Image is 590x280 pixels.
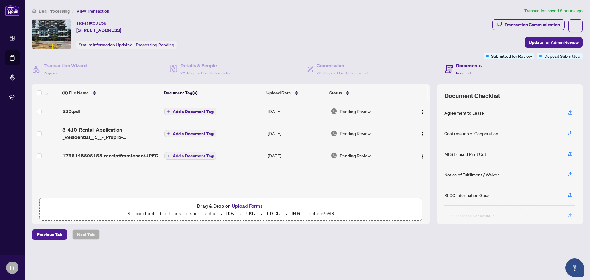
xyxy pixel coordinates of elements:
img: Logo [420,132,425,137]
div: Notice of Fulfillment / Waiver [444,171,499,178]
span: Pending Review [340,130,371,137]
img: Logo [420,154,425,159]
th: (3) File Name [60,84,161,101]
span: Add a Document Tag [173,132,214,136]
button: Add a Document Tag [164,108,216,116]
span: plus [167,132,170,135]
span: 50158 [93,20,107,26]
button: Add a Document Tag [164,130,216,138]
span: View Transaction [77,8,109,14]
span: Pending Review [340,108,371,115]
h4: Documents [456,62,482,69]
h4: Transaction Wizard [44,62,87,69]
div: Status: [76,41,177,49]
div: Transaction Communication [505,20,560,30]
button: Logo [417,128,427,138]
span: Deposit Submitted [544,53,580,59]
span: (3) File Name [62,89,89,96]
span: plus [167,110,170,113]
article: Transaction saved 6 hours ago [524,7,583,14]
div: Ticket #: [76,19,107,26]
span: 2/2 Required Fields Completed [317,71,368,75]
span: 3_410_Rental_Application_-_Residential__1__-_PropTx-[PERSON_NAME].pdf [62,126,160,141]
li: / [72,7,74,14]
span: 1756148505158-receiptfromtenant.JPEG [62,152,159,159]
span: Add a Document Tag [173,154,214,158]
span: ellipsis [573,24,578,28]
button: Add a Document Tag [164,130,216,137]
span: Submitted for Review [491,53,532,59]
h4: Details & People [180,62,231,69]
button: Add a Document Tag [164,108,216,115]
span: Update for Admin Review [529,37,579,47]
img: logo [5,5,20,16]
div: Agreement to Lease [444,109,484,116]
p: Supported files include .PDF, .JPG, .JPEG, .PNG under 25 MB [43,210,418,217]
div: MLS Leased Print Out [444,151,486,157]
button: Logo [417,151,427,160]
h4: Commission [317,62,368,69]
button: Add a Document Tag [164,152,216,160]
th: Document Tag(s) [161,84,264,101]
span: Information Updated - Processing Pending [93,42,174,48]
span: Document Checklist [444,92,500,100]
div: RECO Information Guide [444,192,491,199]
img: IMG-W12343125_1.jpg [32,20,71,49]
th: Upload Date [264,84,327,101]
span: home [32,9,36,13]
button: Upload Forms [230,202,265,210]
button: Next Tab [72,229,100,240]
button: Open asap [565,258,584,277]
span: Status [329,89,342,96]
button: Transaction Communication [492,19,565,30]
span: [STREET_ADDRESS] [76,26,121,34]
button: Update for Admin Review [525,37,583,48]
span: Deal Processing [39,8,70,14]
span: Upload Date [266,89,291,96]
span: Drag & Drop or [197,202,265,210]
span: 320.pdf [62,108,81,115]
span: Required [456,71,471,75]
img: Document Status [331,108,337,115]
td: [DATE] [265,101,328,121]
span: Add a Document Tag [173,109,214,114]
span: Drag & Drop orUpload FormsSupported files include .PDF, .JPG, .JPEG, .PNG under25MB [40,198,422,221]
span: plus [167,154,170,157]
img: Document Status [331,130,337,137]
img: Document Status [331,152,337,159]
span: Previous Tab [37,230,62,239]
button: Previous Tab [32,229,67,240]
td: [DATE] [265,121,328,146]
th: Status [327,84,406,101]
span: F( [10,263,15,272]
td: [DATE] [265,146,328,165]
button: Add a Document Tag [164,152,216,160]
div: Confirmation of Cooperation [444,130,498,137]
span: Pending Review [340,152,371,159]
button: Logo [417,106,427,116]
img: Logo [420,110,425,115]
span: Required [44,71,58,75]
span: 2/2 Required Fields Completed [180,71,231,75]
